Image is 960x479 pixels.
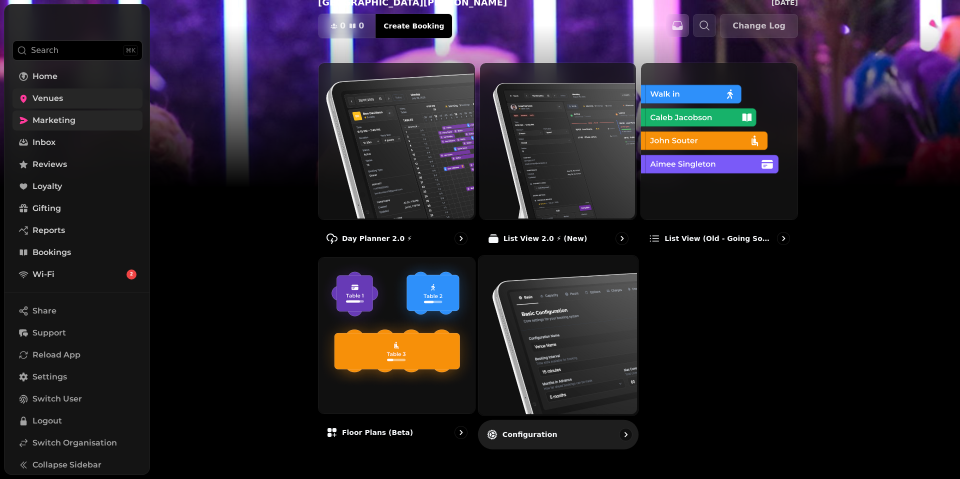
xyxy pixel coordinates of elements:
a: Floor Plans (beta)Floor Plans (beta) [318,257,475,447]
span: Settings [32,371,67,383]
p: Day Planner 2.0 ⚡ [342,233,412,243]
span: Bookings [32,246,71,258]
a: Switch Organisation [12,433,142,453]
img: List View 2.0 ⚡ (New) [479,62,635,218]
a: Inbox [12,132,142,152]
span: Gifting [32,202,61,214]
span: 0 [358,22,364,30]
span: Marketing [32,114,75,126]
svg: go to [456,233,466,243]
p: Configuration [502,429,557,439]
span: Reviews [32,158,67,170]
button: Reload App [12,345,142,365]
a: Reviews [12,154,142,174]
a: Gifting [12,198,142,218]
a: Bookings [12,242,142,262]
span: Logout [32,415,62,427]
span: Loyalty [32,180,62,192]
div: ⌘K [123,45,138,56]
img: Day Planner 2.0 ⚡ [317,62,474,218]
a: Day Planner 2.0 ⚡Day Planner 2.0 ⚡ [318,62,475,253]
span: Wi-Fi [32,268,54,280]
img: Floor Plans (beta) [317,256,474,413]
span: Switch User [32,393,82,405]
a: Marketing [12,110,142,130]
button: Logout [12,411,142,431]
svg: go to [617,233,627,243]
a: Loyalty [12,176,142,196]
span: Create Booking [383,22,444,29]
span: Inbox [32,136,55,148]
img: Configuration [477,254,636,414]
button: Switch User [12,389,142,409]
a: Settings [12,367,142,387]
span: Switch Organisation [32,437,117,449]
span: Collapse Sidebar [32,459,101,471]
button: Collapse Sidebar [12,455,142,475]
span: 2 [130,271,133,278]
a: Reports [12,220,142,240]
svg: go to [778,233,788,243]
button: Support [12,323,142,343]
button: Change Log [720,14,798,38]
a: Venues [12,88,142,108]
p: List View 2.0 ⚡ (New) [503,233,587,243]
span: Support [32,327,66,339]
a: Home [12,66,142,86]
a: List View 2.0 ⚡ (New)List View 2.0 ⚡ (New) [479,62,637,253]
svg: go to [456,427,466,437]
span: Venues [32,92,63,104]
img: List view (Old - going soon) [640,62,796,218]
a: ConfigurationConfiguration [478,255,638,449]
a: List view (Old - going soon)List view (Old - going soon) [640,62,798,253]
span: Reports [32,224,65,236]
button: Create Booking [375,14,452,38]
span: Reload App [32,349,80,361]
button: Share [12,301,142,321]
span: Share [32,305,56,317]
span: Change Log [732,22,785,30]
button: Search⌘K [12,40,142,60]
p: List view (Old - going soon) [664,233,773,243]
button: 00 [318,14,376,38]
p: Floor Plans (beta) [342,427,413,437]
span: 0 [340,22,345,30]
span: Home [32,70,57,82]
svg: go to [620,429,630,439]
a: Wi-Fi2 [12,264,142,284]
p: Search [31,44,58,56]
